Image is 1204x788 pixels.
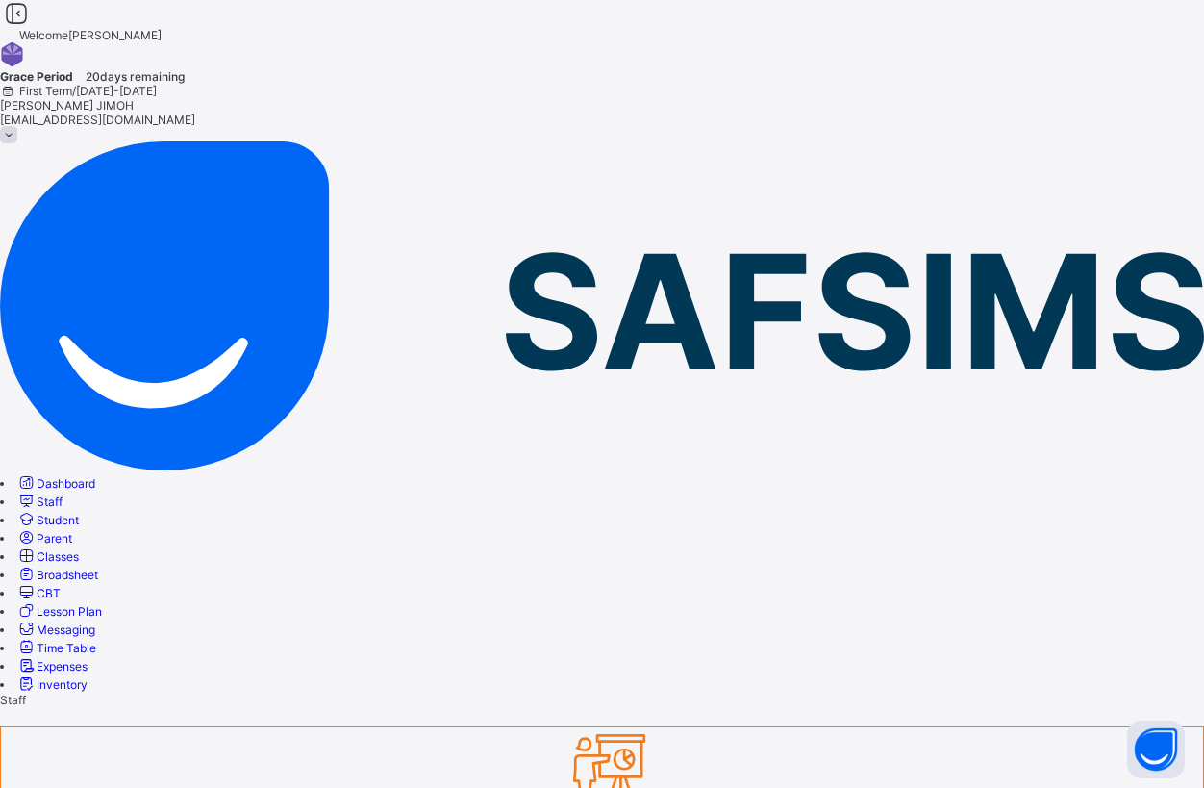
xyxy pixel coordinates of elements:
span: Dashboard [37,476,95,491]
a: Staff [16,495,63,509]
a: Lesson Plan [16,604,102,619]
span: Broadsheet [37,568,98,582]
span: CBT [37,586,61,600]
span: Staff [37,495,63,509]
span: Student [37,513,79,527]
a: Parent [16,531,72,546]
span: 20 days remaining [86,69,185,84]
a: Expenses [16,659,88,674]
span: Classes [37,549,79,564]
a: Classes [16,549,79,564]
a: Time Table [16,641,96,655]
a: Messaging [16,623,95,637]
a: CBT [16,586,61,600]
span: Parent [37,531,72,546]
button: Open asap [1127,721,1185,778]
a: Dashboard [16,476,95,491]
span: Time Table [37,641,96,655]
span: Messaging [37,623,95,637]
span: Lesson Plan [37,604,102,619]
span: Expenses [37,659,88,674]
span: Inventory [37,677,88,692]
span: Welcome [PERSON_NAME] [19,28,162,42]
a: Student [16,513,79,527]
a: Broadsheet [16,568,98,582]
a: Inventory [16,677,88,692]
